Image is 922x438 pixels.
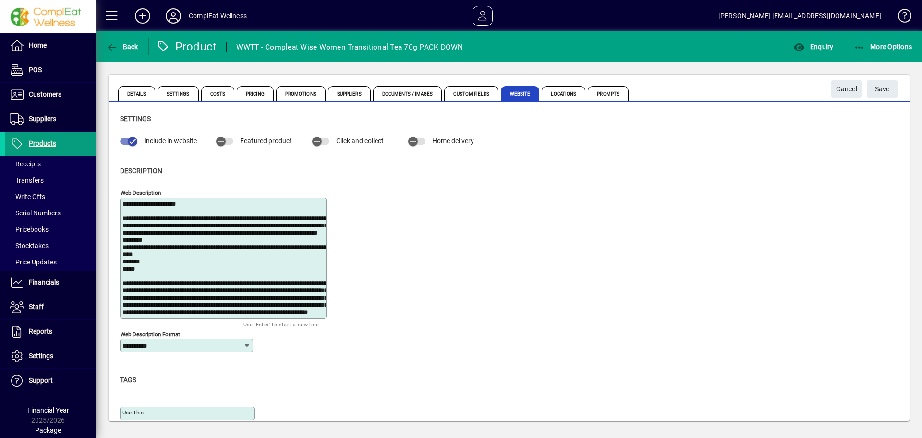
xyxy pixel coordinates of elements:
[237,86,274,101] span: Pricing
[432,137,474,145] span: Home delivery
[10,258,57,266] span: Price Updates
[120,167,162,175] span: Description
[875,81,890,97] span: ave
[29,352,53,360] span: Settings
[201,86,235,101] span: Costs
[106,43,138,50] span: Back
[5,58,96,82] a: POS
[29,303,44,311] span: Staff
[10,176,44,184] span: Transfers
[120,376,136,384] span: Tags
[444,86,498,101] span: Custom Fields
[5,369,96,393] a: Support
[831,80,862,98] button: Cancel
[791,38,836,55] button: Enquiry
[189,8,247,24] div: ComplEat Wellness
[29,66,42,74] span: POS
[121,330,180,337] mat-label: Web Description Format
[851,38,915,55] button: More Options
[10,193,45,200] span: Write Offs
[5,271,96,295] a: Financials
[336,137,384,145] span: Click and collect
[5,83,96,107] a: Customers
[501,86,540,101] span: Website
[29,139,56,147] span: Products
[5,238,96,254] a: Stocktakes
[120,115,151,123] span: Settings
[243,319,319,330] mat-hint: Use 'Enter' to start a new line
[29,115,56,123] span: Suppliers
[118,86,155,101] span: Details
[10,160,41,168] span: Receipts
[10,225,49,233] span: Pricebooks
[35,426,61,434] span: Package
[5,320,96,344] a: Reports
[29,90,61,98] span: Customers
[5,205,96,221] a: Serial Numbers
[158,86,199,101] span: Settings
[373,86,442,101] span: Documents / Images
[836,81,857,97] span: Cancel
[29,376,53,384] span: Support
[875,85,879,93] span: S
[328,86,371,101] span: Suppliers
[29,278,59,286] span: Financials
[10,209,61,217] span: Serial Numbers
[793,43,833,50] span: Enquiry
[29,41,47,49] span: Home
[276,86,326,101] span: Promotions
[27,406,69,414] span: Financial Year
[10,242,49,250] span: Stocktakes
[5,34,96,58] a: Home
[96,38,149,55] app-page-header-button: Back
[144,137,197,145] span: Include in website
[104,38,141,55] button: Back
[5,156,96,172] a: Receipts
[121,189,161,196] mat-label: Web Description
[29,327,52,335] span: Reports
[5,188,96,205] a: Write Offs
[5,221,96,238] a: Pricebooks
[122,409,144,416] mat-label: Use This
[867,80,898,98] button: Save
[718,8,881,24] div: [PERSON_NAME] [EMAIL_ADDRESS][DOMAIN_NAME]
[542,86,585,101] span: Locations
[236,39,463,55] div: WWTT - Compleat Wise Women Transitional Tea 70g PACK DOWN
[5,344,96,368] a: Settings
[854,43,912,50] span: More Options
[5,172,96,188] a: Transfers
[588,86,629,101] span: Prompts
[156,39,217,54] div: Product
[127,7,158,25] button: Add
[240,137,292,145] span: Featured product
[158,7,189,25] button: Profile
[5,295,96,319] a: Staff
[891,2,910,33] a: Knowledge Base
[5,107,96,131] a: Suppliers
[5,254,96,270] a: Price Updates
